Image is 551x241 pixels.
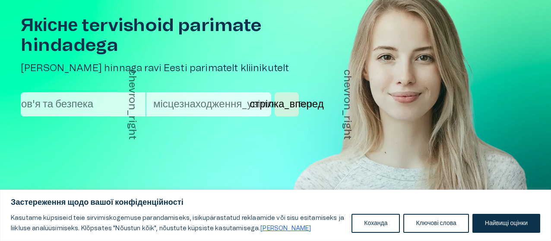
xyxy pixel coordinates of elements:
font: стрілка_вперед [250,99,323,110]
span: Help [44,7,57,14]
button: Пошук [275,92,299,116]
button: Ключові слова [403,214,469,233]
font: chevron_right [127,69,137,139]
font: Найвищі оцінки [485,220,528,226]
font: [PERSON_NAME] [260,225,311,232]
a: Лое Лісакс [313,225,313,232]
button: здоров'я та безпекаchevron_right [21,92,146,116]
font: Коханда [364,220,387,226]
font: chevron_right [342,69,352,139]
font: Якісне tervishoid parimate hindadega [21,16,262,54]
font: [PERSON_NAME] hinnaga ravi Eesti parimatelt kliinikutelt [21,63,289,73]
font: Ключові слова [416,220,456,226]
button: Коханда [351,214,400,233]
font: місцезнаходження_увімкнено [153,99,294,110]
font: Kasutame küpsiseid teie sirvimiskogemuse parandamiseks, isikupärastatud reklaamide või sisu esita... [11,215,344,232]
font: Застереження щодо вашої конфіденційності [11,199,184,207]
a: Loe lisaks [260,225,311,232]
button: Найвищі оцінки [472,214,540,233]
